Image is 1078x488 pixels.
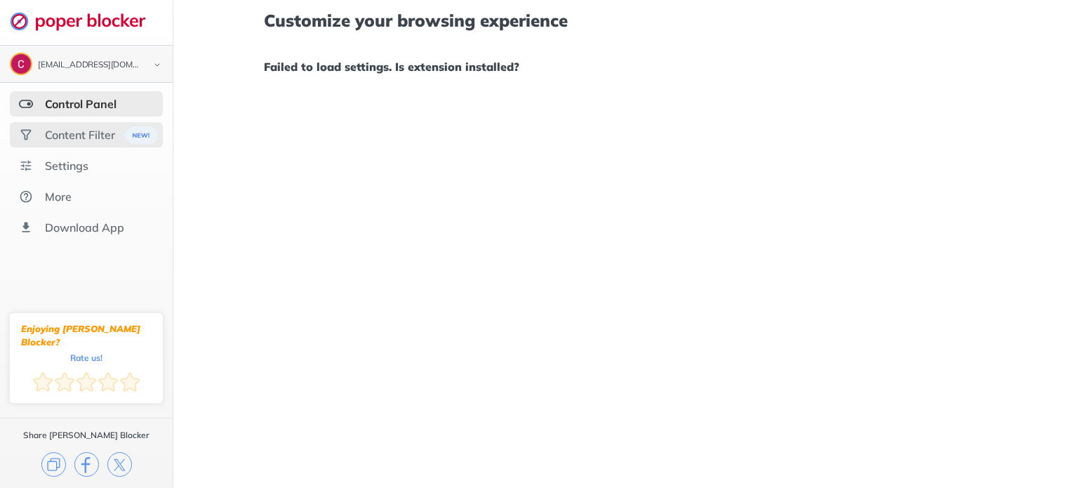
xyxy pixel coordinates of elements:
div: Settings [45,159,88,173]
img: features-selected.svg [19,97,33,111]
img: settings.svg [19,159,33,173]
div: Download App [45,220,124,235]
img: x.svg [107,452,132,477]
img: copy.svg [41,452,66,477]
div: Rate us! [70,355,102,361]
div: Share [PERSON_NAME] Blocker [23,430,149,441]
img: social.svg [19,128,33,142]
div: Content Filter [45,128,115,142]
h1: Failed to load settings. Is extension installed? [264,58,987,76]
div: Enjoying [PERSON_NAME] Blocker? [21,322,152,349]
div: cembactn@gmail.com [38,60,142,70]
h1: Customize your browsing experience [264,11,987,29]
img: menuBanner.svg [119,126,154,144]
img: logo-webpage.svg [10,11,161,31]
img: chevron-bottom-black.svg [149,58,166,72]
img: ACg8ocLBt5_0BkL16fOTHwdZV0TWvLOnR1J3zgHIPZH0s1_CsdLJng=s96-c [11,54,31,74]
div: Control Panel [45,97,117,111]
img: about.svg [19,190,33,204]
img: download-app.svg [19,220,33,235]
img: facebook.svg [74,452,99,477]
div: More [45,190,72,204]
